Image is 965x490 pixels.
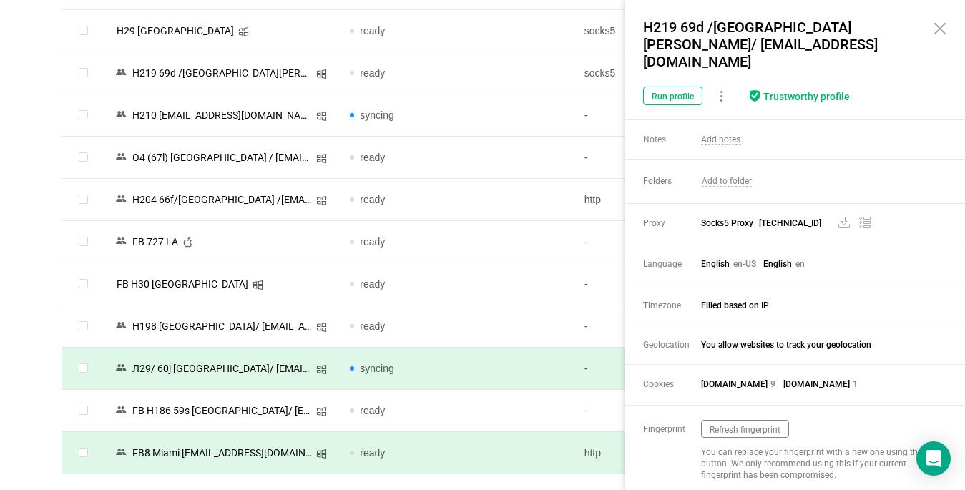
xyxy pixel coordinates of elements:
[643,218,700,228] span: Proxy
[763,259,792,269] span: English
[573,348,807,390] td: -
[128,444,316,462] div: FB8 Miami [EMAIL_ADDRESS][DOMAIN_NAME]
[639,14,918,74] div: Н219 69d /[GEOGRAPHIC_DATA][PERSON_NAME]/ [EMAIL_ADDRESS][DOMAIN_NAME]
[316,364,327,375] i: icon: windows
[316,322,327,333] i: icon: windows
[701,446,936,481] div: You can replace your fingerprint with a new one using this button. We only recommend using this i...
[701,134,741,145] span: Add notes
[316,449,327,459] i: icon: windows
[573,10,807,52] td: socks5
[573,221,807,263] td: -
[360,447,385,459] span: ready
[128,317,316,335] div: Н198 [GEOGRAPHIC_DATA]/ [EMAIL_ADDRESS][DOMAIN_NAME]
[128,148,316,167] div: O4 (67l) [GEOGRAPHIC_DATA] / [EMAIL_ADDRESS][DOMAIN_NAME]
[701,259,730,269] span: English
[128,64,316,82] div: Н219 69d /[GEOGRAPHIC_DATA][PERSON_NAME]/ [EMAIL_ADDRESS][DOMAIN_NAME]
[182,237,193,248] i: icon: apple
[795,259,805,269] span: en
[360,25,385,36] span: ready
[128,359,316,378] div: Л29/ 60j [GEOGRAPHIC_DATA]/ [EMAIL_ADDRESS][DOMAIN_NAME]
[316,153,327,164] i: icon: windows
[360,194,385,205] span: ready
[316,195,327,206] i: icon: windows
[643,340,700,350] span: Geolocation
[573,94,807,137] td: -
[112,21,238,40] div: H29 [GEOGRAPHIC_DATA]
[128,232,182,251] div: FB 727 LA
[643,424,700,434] span: Fingerprint
[643,176,700,186] span: Folders
[701,420,789,438] button: Refresh fingerprint
[643,379,700,389] span: Cookies
[643,87,702,105] button: Run profile
[360,152,385,163] span: ready
[701,340,937,350] span: You allow websites to track your geolocation
[360,278,385,290] span: ready
[316,111,327,122] i: icon: windows
[701,216,935,230] span: Socks5 Proxy
[360,405,385,416] span: ready
[783,379,850,389] span: [DOMAIN_NAME]
[360,363,393,374] span: syncing
[701,379,768,389] span: [DOMAIN_NAME]
[573,263,807,305] td: -
[238,26,249,37] i: icon: windows
[573,52,807,94] td: socks5
[916,441,951,476] div: Open Intercom Messenger
[112,275,253,293] div: FB H30 [GEOGRAPHIC_DATA]
[702,176,752,187] span: Add to folder
[573,305,807,348] td: -
[573,179,807,221] td: http
[643,259,700,269] span: Language
[316,406,327,417] i: icon: windows
[763,91,850,103] div: Trustworthy profile
[360,109,393,121] span: syncing
[643,134,700,145] span: Notes
[253,280,263,290] i: icon: windows
[573,432,807,474] td: http
[128,190,316,209] div: Н204 66f/[GEOGRAPHIC_DATA] /[EMAIL_ADDRESS][DOMAIN_NAME]
[733,259,756,269] span: en-US
[360,67,385,79] span: ready
[701,300,937,310] span: Filled based on IP
[573,137,807,179] td: -
[770,379,775,389] span: 9
[316,69,327,79] i: icon: windows
[128,401,316,420] div: FB Н186 59s [GEOGRAPHIC_DATA]/ [EMAIL_ADDRESS][DOMAIN_NAME]
[853,379,858,389] span: 1
[759,218,821,228] span: [TECHNICAL_ID]
[643,300,700,310] span: Timezone
[360,320,385,332] span: ready
[573,390,807,432] td: -
[128,106,316,124] div: Н210 [EMAIL_ADDRESS][DOMAIN_NAME]
[360,236,385,248] span: ready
